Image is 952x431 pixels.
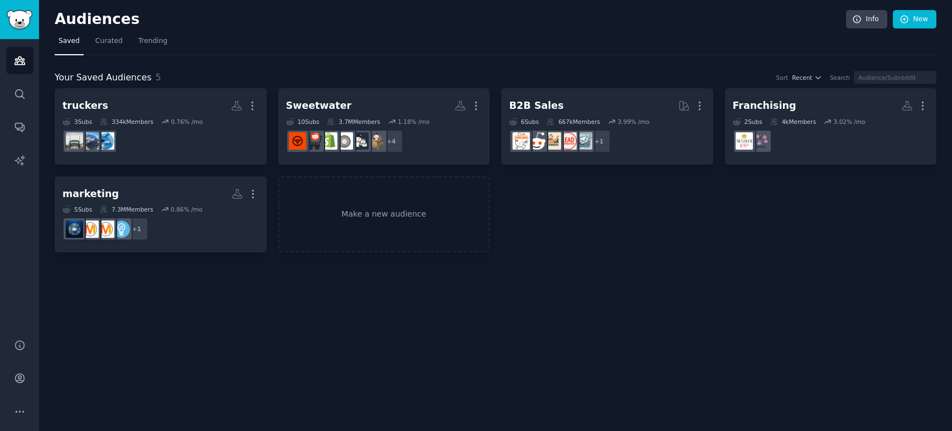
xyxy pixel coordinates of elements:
img: Entrepreneur [113,221,130,238]
div: 10 Sub s [286,118,320,126]
a: truckers3Subs334kMembers0.76% /moNews_TransportationHotShotTruckingTruckers [55,88,267,165]
a: Sweetwater10Subs3.7MMembers1.18% /mo+4dropshipFulfillmentByAmazonShopifyeCommerceshopifyecommerce... [278,88,490,165]
img: salestechniques [544,132,561,150]
a: marketing5Subs7.3MMembers0.86% /mo+1EntrepreneurmarketingAskMarketingdigital_marketing [55,176,267,253]
a: Saved [55,32,84,55]
div: 6 Sub s [509,118,539,126]
div: 3.02 % /mo [834,118,866,126]
button: Recent [792,74,822,82]
a: Trending [134,32,171,55]
div: marketing [62,187,119,201]
h2: Audiences [55,11,846,28]
img: marketing [97,221,114,238]
div: 334k Members [100,118,153,126]
a: Make a new audience [278,176,490,253]
a: Franchising2Subs4kMembers3.02% /moFranchisesFranchiseTips [725,88,937,165]
img: Franchises [751,132,769,150]
a: New [893,10,936,29]
img: dropship [367,132,384,150]
img: digital_marketing [66,221,83,238]
div: Franchising [733,99,796,113]
div: 0.86 % /mo [171,205,202,213]
div: 2 Sub s [733,118,762,126]
div: 3.7M Members [327,118,380,126]
span: Trending [138,36,167,46]
img: AskMarketing [81,221,99,238]
img: logistics [289,132,306,150]
div: 667k Members [547,118,600,126]
div: Sort [776,74,789,82]
img: LeadGeneration [559,132,577,150]
div: + 1 [125,217,148,241]
img: GummySearch logo [7,10,32,30]
span: 5 [156,72,161,83]
div: B2B Sales [509,99,564,113]
span: Saved [59,36,80,46]
span: Curated [95,36,123,46]
a: Info [846,10,887,29]
div: Search [830,74,850,82]
img: Truckers [66,132,83,150]
img: sales [528,132,545,150]
img: ecommerce [305,132,322,150]
a: B2B Sales6Subs667kMembers3.99% /mo+1coldemailLeadGenerationsalestechniquessalesb2b_sales [501,88,713,165]
div: 7.3M Members [100,205,153,213]
div: 5 Sub s [62,205,92,213]
a: Curated [91,32,127,55]
img: FulfillmentByAmazon [351,132,369,150]
img: ShopifyeCommerce [336,132,353,150]
div: 3 Sub s [62,118,92,126]
div: + 4 [380,130,403,153]
img: b2b_sales [513,132,530,150]
img: shopify [320,132,337,150]
div: 4k Members [770,118,816,126]
div: 3.99 % /mo [617,118,649,126]
img: FranchiseTips [736,132,753,150]
div: Sweetwater [286,99,352,113]
div: 1.18 % /mo [398,118,429,126]
div: + 1 [587,130,611,153]
div: truckers [62,99,108,113]
div: 0.76 % /mo [171,118,202,126]
input: Audience/Subreddit [854,71,936,84]
span: Your Saved Audiences [55,71,152,85]
span: Recent [792,74,812,82]
img: HotShotTrucking [81,132,99,150]
img: coldemail [575,132,592,150]
img: News_Transportation [97,132,114,150]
